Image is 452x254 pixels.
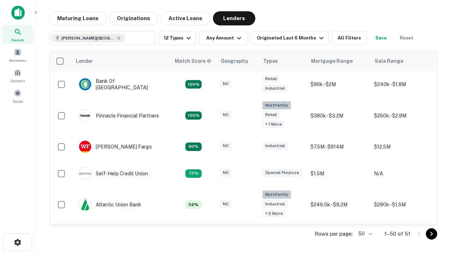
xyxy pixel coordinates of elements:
[262,111,280,119] div: Retail
[72,51,171,71] th: Lender
[370,51,434,71] th: Sale Range
[259,51,307,71] th: Types
[171,51,216,71] th: Capitalize uses an advanced AI algorithm to match your search with the best lender. The match sco...
[221,57,248,65] div: Geography
[79,110,91,122] img: picture
[109,11,158,25] button: Originations
[262,142,288,150] div: Industrial
[175,57,212,65] div: Capitalize uses an advanced AI algorithm to match your search with the best lender. The match sco...
[370,71,434,98] td: $240k - $1.8M
[426,228,437,240] button: Go to next page
[307,98,370,133] td: $380k - $3.2M
[213,11,255,25] button: Lenders
[375,57,403,65] div: Sale Range
[262,210,286,218] div: + 2 more
[262,101,291,109] div: Multifamily
[76,57,93,65] div: Lender
[158,31,196,45] button: 12 Types
[199,31,248,45] button: Any Amount
[61,35,114,41] span: [PERSON_NAME][GEOGRAPHIC_DATA], [GEOGRAPHIC_DATA]
[370,133,434,160] td: $12.5M
[79,78,163,91] div: Bank Of [GEOGRAPHIC_DATA]
[220,169,232,177] div: NC
[315,230,353,238] p: Rows per page:
[311,57,353,65] div: Mortgage Range
[370,98,434,133] td: $260k - $2.9M
[2,86,33,105] a: Saved
[370,31,392,45] button: Save your search to get updates of matches that match your search criteria.
[262,75,280,83] div: Retail
[220,80,232,88] div: NC
[185,143,202,151] div: Matching Properties: 12, hasApolloMatch: undefined
[307,133,370,160] td: $7.5M - $914M
[11,78,25,84] span: Contacts
[79,109,159,122] div: Pinnacle Financial Partners
[2,25,33,44] a: Search
[257,34,326,42] div: Originated Last 6 Months
[13,98,23,104] span: Saved
[251,31,329,45] button: Originated Last 6 Months
[220,200,232,208] div: NC
[417,198,452,231] iframe: Chat Widget
[2,66,33,85] a: Contacts
[262,120,285,128] div: + 1 more
[370,187,434,223] td: $290k - $1.5M
[220,111,232,119] div: NC
[307,187,370,223] td: $246.5k - $9.2M
[262,200,288,208] div: Industrial
[262,169,302,177] div: Special Purpose
[263,57,278,65] div: Types
[11,37,24,43] span: Search
[49,11,106,25] button: Maturing Loans
[385,230,410,238] p: 1–50 of 51
[9,58,26,63] span: Borrowers
[220,142,232,150] div: NC
[11,6,25,20] img: capitalize-icon.png
[185,200,202,209] div: Matching Properties: 7, hasApolloMatch: undefined
[307,160,370,187] td: $1.5M
[79,168,91,180] img: picture
[2,46,33,65] a: Borrowers
[175,57,210,65] h6: Match Score
[356,229,373,239] div: 50
[262,84,288,92] div: Industrial
[262,190,291,199] div: Multifamily
[161,11,210,25] button: Active Loans
[79,78,91,90] img: picture
[79,167,148,180] div: Self-help Credit Union
[307,51,370,71] th: Mortgage Range
[370,160,434,187] td: N/A
[395,31,418,45] button: Reset
[185,111,202,120] div: Matching Properties: 24, hasApolloMatch: undefined
[79,140,152,153] div: [PERSON_NAME] Fargo
[185,80,202,89] div: Matching Properties: 14, hasApolloMatch: undefined
[216,51,259,71] th: Geography
[79,199,91,211] img: picture
[307,71,370,98] td: $96k - $2M
[185,169,202,178] div: Matching Properties: 10, hasApolloMatch: undefined
[79,198,141,211] div: Atlantic Union Bank
[332,31,367,45] button: All Filters
[79,141,91,153] img: picture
